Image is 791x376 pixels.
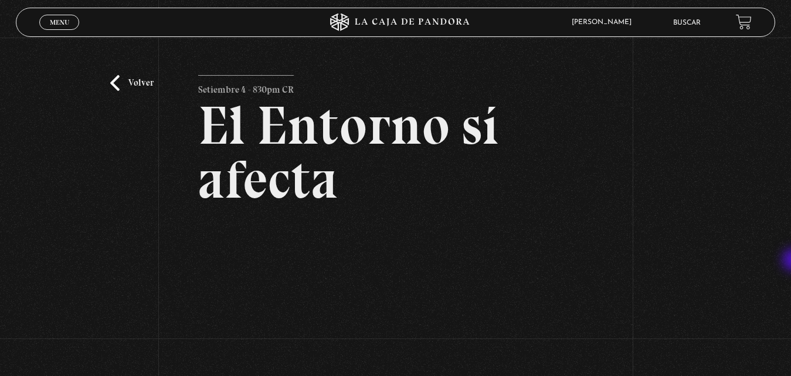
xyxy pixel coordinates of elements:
[110,75,154,91] a: Volver
[50,19,69,26] span: Menu
[566,19,643,26] span: [PERSON_NAME]
[198,75,294,99] p: Setiembre 4 - 830pm CR
[46,29,73,37] span: Cerrar
[198,99,593,206] h2: El Entorno sí afecta
[736,14,752,30] a: View your shopping cart
[673,19,701,26] a: Buscar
